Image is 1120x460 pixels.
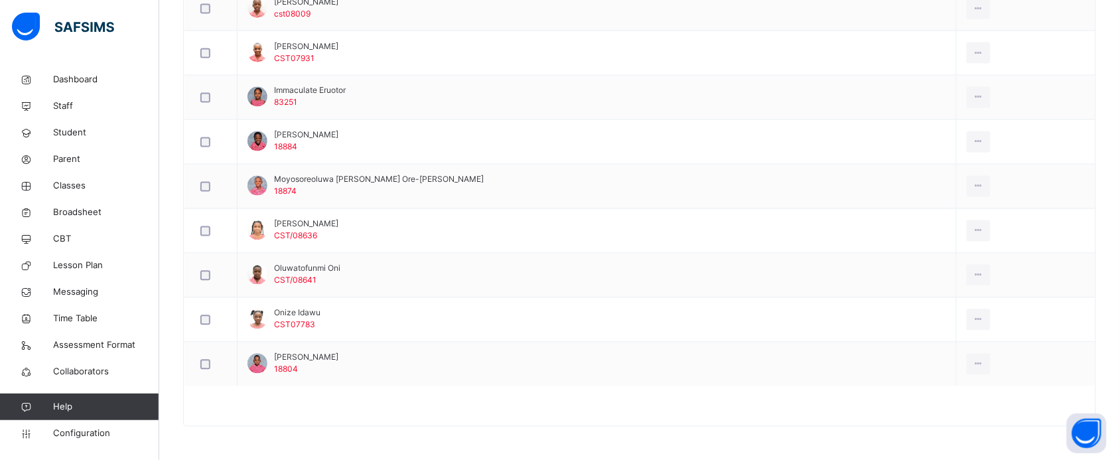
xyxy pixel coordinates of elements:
button: Open asap [1067,414,1107,453]
span: Onize Idawu [274,307,320,319]
span: cst08009 [274,9,311,19]
span: [PERSON_NAME] [274,352,338,364]
span: Assessment Format [53,339,159,352]
span: Lesson Plan [53,259,159,272]
span: [PERSON_NAME] [274,218,338,230]
span: Student [53,126,159,139]
span: 18884 [274,142,297,152]
span: 18874 [274,187,297,196]
span: CST07931 [274,53,315,63]
span: [PERSON_NAME] [274,40,338,52]
span: [PERSON_NAME] [274,129,338,141]
span: Oluwatofunmi Oni [274,263,340,275]
span: Classes [53,179,159,192]
span: Broadsheet [53,206,159,219]
span: Messaging [53,285,159,299]
span: Collaborators [53,365,159,378]
span: CST/08636 [274,231,317,241]
img: safsims [12,13,114,40]
span: Moyosoreoluwa [PERSON_NAME] Ore-[PERSON_NAME] [274,174,484,186]
span: CBT [53,232,159,246]
span: 83251 [274,98,297,108]
span: CST/08641 [274,275,316,285]
span: Time Table [53,312,159,325]
span: Immaculate Eruotor [274,85,346,97]
span: Configuration [53,427,159,440]
span: Staff [53,100,159,113]
span: 18804 [274,364,298,374]
span: Dashboard [53,73,159,86]
span: Parent [53,153,159,166]
span: CST07783 [274,320,315,330]
span: Help [53,400,159,414]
